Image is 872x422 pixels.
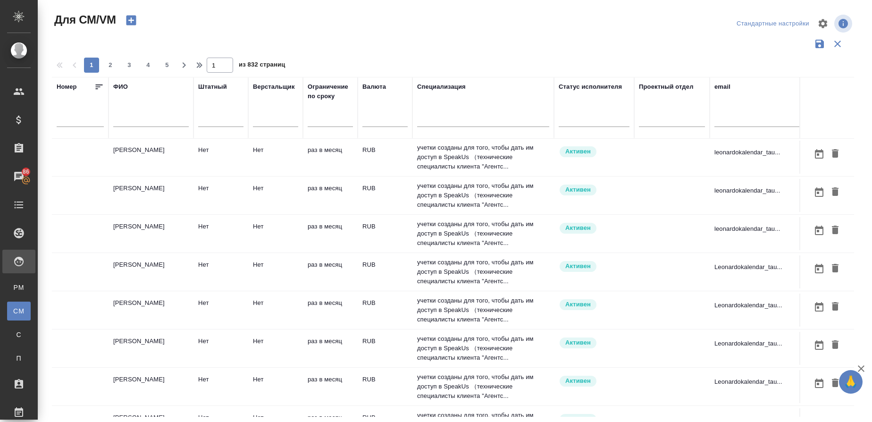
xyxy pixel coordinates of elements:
[248,370,303,403] td: Нет
[303,141,358,174] td: раз в месяц
[109,332,193,365] td: [PERSON_NAME]
[565,185,591,194] p: Активен
[12,283,26,292] span: PM
[714,82,730,92] div: email
[7,302,31,321] a: CM
[734,17,812,31] div: split button
[248,332,303,365] td: Нет
[7,325,31,344] a: С
[7,349,31,368] a: П
[122,58,137,73] button: 3
[811,222,827,239] button: Открыть календарь загрузки
[193,370,248,403] td: Нет
[559,145,629,158] div: Рядовой исполнитель: назначай с учетом рейтинга
[811,375,827,392] button: Открыть календарь загрузки
[303,179,358,212] td: раз в месяц
[198,82,227,92] div: Штатный
[193,179,248,212] td: Нет
[358,294,412,327] td: RUB
[303,370,358,403] td: раз в месяц
[12,354,26,363] span: П
[248,141,303,174] td: Нет
[57,82,77,92] div: Номер
[417,143,549,171] p: учетки созданы для того, чтобы дать им доступ в SpeakUs （технические специалисты клиента "Агентс...
[141,60,156,70] span: 4
[159,58,175,73] button: 5
[829,35,847,53] button: Сбросить фильтры
[417,219,549,248] p: учетки созданы для того, чтобы дать им доступ в SpeakUs （технические специалисты клиента "Агентс...
[565,376,591,386] p: Активен
[109,294,193,327] td: [PERSON_NAME]
[559,82,622,92] div: Статус исполнителя
[308,82,353,101] div: Ограничение по сроку
[248,255,303,288] td: Нет
[565,147,591,156] p: Активен
[827,145,843,163] button: Удалить
[839,370,863,394] button: 🙏
[52,12,116,27] span: Для СМ/VM
[559,337,629,349] div: Рядовой исполнитель: назначай с учетом рейтинга
[714,224,780,234] p: leonardokalendar_tau...
[811,145,827,163] button: Открыть календарь загрузки
[714,377,782,387] p: Leonardokalendar_tau...
[639,82,694,92] div: Проектный отдел
[193,294,248,327] td: Нет
[12,306,26,316] span: CM
[109,179,193,212] td: [PERSON_NAME]
[12,330,26,339] span: С
[827,260,843,278] button: Удалить
[827,375,843,392] button: Удалить
[358,217,412,250] td: RUB
[559,222,629,235] div: Рядовой исполнитель: назначай с учетом рейтинга
[417,258,549,286] p: учетки созданы для того, чтобы дать им доступ в SpeakUs （технические специалисты клиента "Агентс...
[303,294,358,327] td: раз в месяц
[193,217,248,250] td: Нет
[358,255,412,288] td: RUB
[714,148,780,157] p: leonardokalendar_tau...
[109,255,193,288] td: [PERSON_NAME]
[303,332,358,365] td: раз в месяц
[193,255,248,288] td: Нет
[193,141,248,174] td: Нет
[843,372,859,392] span: 🙏
[303,255,358,288] td: раз в месяц
[122,60,137,70] span: 3
[358,370,412,403] td: RUB
[159,60,175,70] span: 5
[811,260,827,278] button: Открыть календарь загрузки
[113,82,128,92] div: ФИО
[358,141,412,174] td: RUB
[417,296,549,324] p: учетки созданы для того, чтобы дать им доступ в SpeakUs （технические специалисты клиента "Агентс...
[811,298,827,316] button: Открыть календарь загрузки
[827,222,843,239] button: Удалить
[714,339,782,348] p: Leonardokalendar_tau...
[827,184,843,201] button: Удалить
[109,217,193,250] td: [PERSON_NAME]
[565,262,591,271] p: Активен
[248,217,303,250] td: Нет
[103,60,118,70] span: 2
[17,167,35,177] span: 86
[2,165,35,188] a: 86
[417,334,549,363] p: учетки созданы для того, чтобы дать им доступ в SpeakUs （технические специалисты клиента "Агентс...
[358,332,412,365] td: RUB
[417,372,549,401] p: учетки созданы для того, чтобы дать им доступ в SpeakUs （технические специалисты клиента "Агентс...
[559,260,629,273] div: Рядовой исполнитель: назначай с учетом рейтинга
[362,82,386,92] div: Валюта
[109,141,193,174] td: [PERSON_NAME]
[714,301,782,310] p: Leonardokalendar_tau...
[103,58,118,73] button: 2
[827,298,843,316] button: Удалить
[193,332,248,365] td: Нет
[827,337,843,354] button: Удалить
[358,179,412,212] td: RUB
[417,181,549,210] p: учетки созданы для того, чтобы дать им доступ в SpeakUs （технические специалисты клиента "Агентс...
[834,15,854,33] span: Посмотреть информацию
[811,35,829,53] button: Сохранить фильтры
[714,186,780,195] p: leonardokalendar_tau...
[248,294,303,327] td: Нет
[559,375,629,388] div: Рядовой исполнитель: назначай с учетом рейтинга
[7,278,31,297] a: PM
[253,82,295,92] div: Верстальщик
[303,217,358,250] td: раз в месяц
